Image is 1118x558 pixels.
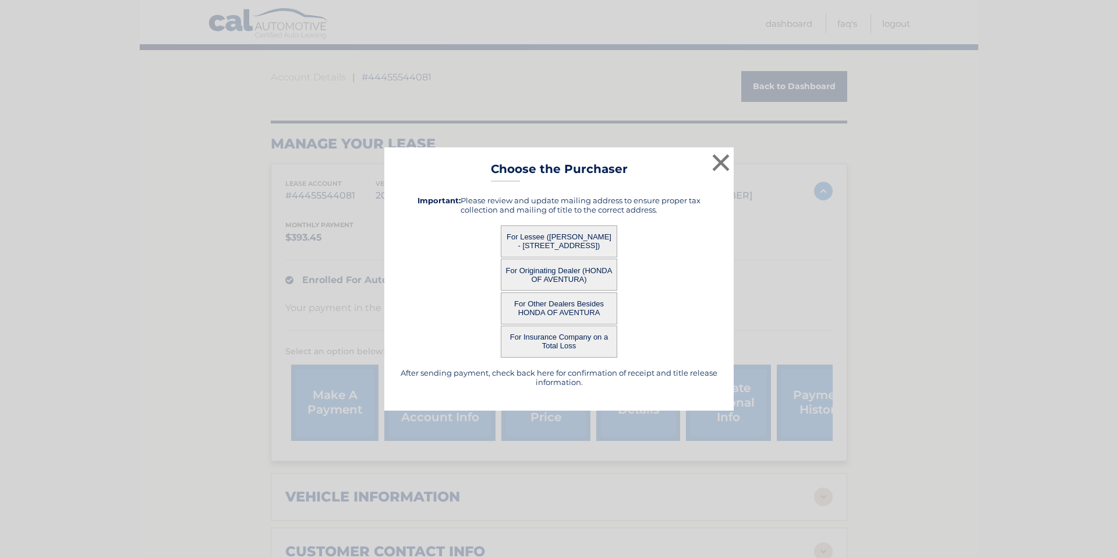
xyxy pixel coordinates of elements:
h5: After sending payment, check back here for confirmation of receipt and title release information. [399,368,719,387]
h3: Choose the Purchaser [491,162,628,182]
button: × [709,151,733,174]
button: For Insurance Company on a Total Loss [501,326,617,358]
button: For Originating Dealer (HONDA OF AVENTURA) [501,259,617,291]
strong: Important: [418,196,461,205]
h5: Please review and update mailing address to ensure proper tax collection and mailing of title to ... [399,196,719,214]
button: For Lessee ([PERSON_NAME] - [STREET_ADDRESS]) [501,225,617,257]
button: For Other Dealers Besides HONDA OF AVENTURA [501,292,617,324]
